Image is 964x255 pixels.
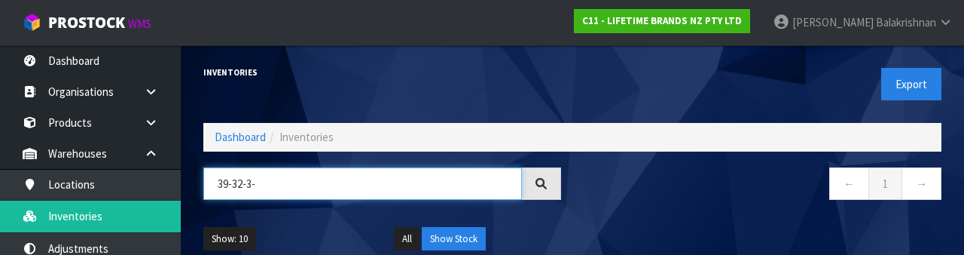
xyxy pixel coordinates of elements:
span: ProStock [48,13,125,32]
nav: Page navigation [584,167,941,204]
button: Show Stock [422,227,486,251]
button: Export [881,68,941,100]
strong: C11 - LIFETIME BRANDS NZ PTY LTD [582,14,742,27]
a: C11 - LIFETIME BRANDS NZ PTY LTD [574,9,750,33]
a: 1 [868,167,902,200]
small: WMS [128,17,151,31]
input: Search inventories [203,167,522,200]
h1: Inventories [203,68,561,77]
img: cube-alt.png [23,13,41,32]
button: All [394,227,420,251]
span: Inventories [279,130,334,144]
button: Show: 10 [203,227,256,251]
a: → [901,167,941,200]
a: Dashboard [215,130,266,144]
a: ← [829,167,869,200]
span: Balakrishnan [876,15,936,29]
span: [PERSON_NAME] [792,15,874,29]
